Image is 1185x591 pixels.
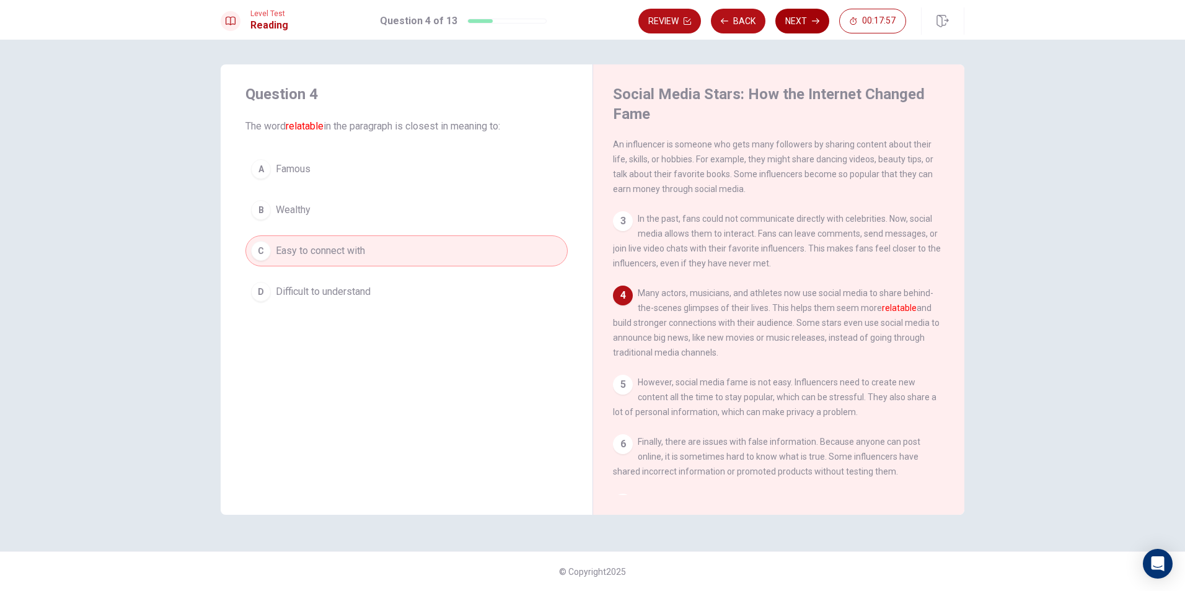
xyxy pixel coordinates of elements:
span: Easy to connect with [276,243,365,258]
h1: Question 4 of 13 [380,14,457,28]
span: Famous [276,162,311,177]
font: relatable [882,303,917,313]
font: relatable [286,120,324,132]
h1: Reading [250,18,288,33]
div: Open Intercom Messenger [1143,549,1173,579]
div: A [251,159,271,179]
div: 7 [613,494,633,514]
h4: Social Media Stars: How the Internet Changed Fame [613,84,941,124]
span: Finally, there are issues with false information. Because anyone can post online, it is sometimes... [613,437,920,476]
span: Difficult to understand [276,284,371,299]
div: 3 [613,211,633,231]
div: C [251,241,271,261]
div: D [251,282,271,302]
div: 5 [613,375,633,395]
span: In the past, fans could not communicate directly with celebrities. Now, social media allows them ... [613,214,941,268]
span: Many actors, musicians, and athletes now use social media to share behind-the-scenes glimpses of ... [613,288,940,357]
button: AFamous [245,154,568,185]
button: BWealthy [245,195,568,225]
button: 00:17:57 [839,9,906,33]
h4: Question 4 [245,84,568,104]
div: B [251,200,271,220]
span: However, social media fame is not easy. Influencers need to create new content all the time to st... [613,377,936,417]
div: 4 [613,286,633,305]
span: 00:17:57 [862,16,896,26]
button: DDifficult to understand [245,276,568,307]
span: Wealthy [276,203,311,217]
button: Next [775,9,829,33]
span: Level Test [250,9,288,18]
div: 6 [613,434,633,454]
button: Review [638,9,701,33]
span: © Copyright 2025 [559,567,626,577]
button: Back [711,9,765,33]
button: CEasy to connect with [245,235,568,266]
span: The word in the paragraph is closest in meaning to: [245,119,568,134]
